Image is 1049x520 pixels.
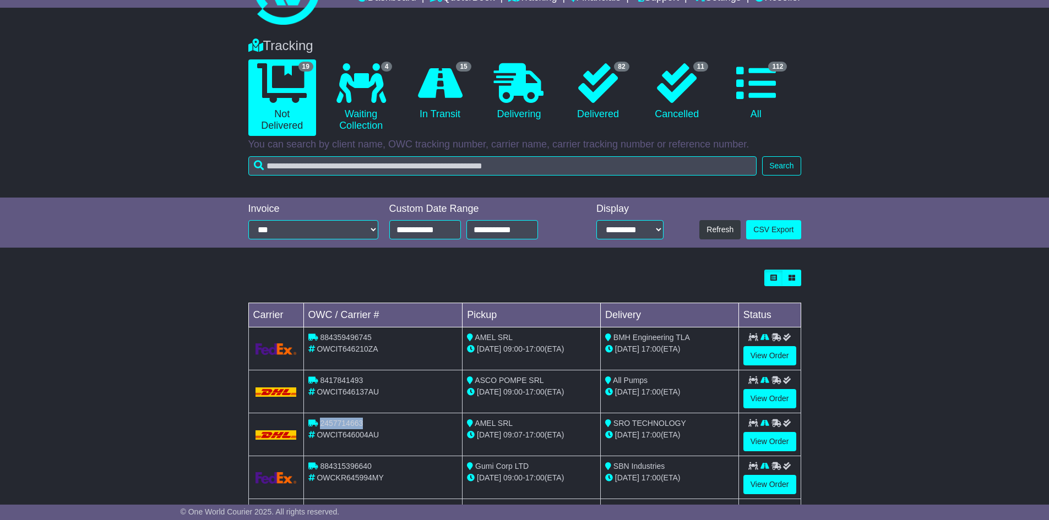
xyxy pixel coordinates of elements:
[615,387,639,396] span: [DATE]
[475,462,529,470] span: Gumi Corp LTD
[525,430,545,439] span: 17:00
[615,473,639,482] span: [DATE]
[181,507,340,516] span: © One World Courier 2025. All rights reserved.
[467,386,596,398] div: - (ETA)
[303,303,463,327] td: OWC / Carrier #
[605,386,734,398] div: (ETA)
[389,203,566,215] div: Custom Date Range
[317,387,379,396] span: OWCIT646137AU
[381,62,393,72] span: 4
[615,430,639,439] span: [DATE]
[693,62,708,72] span: 11
[320,419,363,428] span: 2457714663
[699,220,741,239] button: Refresh
[456,62,471,72] span: 15
[642,387,661,396] span: 17:00
[248,139,801,151] p: You can search by client name, OWC tracking number, carrier name, carrier tracking number or refe...
[256,430,297,439] img: DHL.png
[406,59,474,124] a: 15 In Transit
[467,472,596,484] div: - (ETA)
[525,344,545,353] span: 17:00
[248,203,378,215] div: Invoice
[605,343,734,355] div: (ETA)
[503,387,523,396] span: 09:00
[642,344,661,353] span: 17:00
[525,387,545,396] span: 17:00
[614,62,629,72] span: 82
[743,432,796,451] a: View Order
[738,303,801,327] td: Status
[743,346,796,365] a: View Order
[503,344,523,353] span: 09:00
[248,59,316,136] a: 19 Not Delivered
[613,419,686,428] span: SRO TECHNOLOGY
[477,387,501,396] span: [DATE]
[746,220,801,239] a: CSV Export
[642,430,661,439] span: 17:00
[613,333,690,342] span: BMH Engineering TLA
[320,376,363,385] span: 8417841493
[317,430,379,439] span: OWCIT646004AU
[768,62,787,72] span: 112
[317,344,378,353] span: OWCIT646210ZA
[743,475,796,494] a: View Order
[317,473,383,482] span: OWCKR645994MY
[643,59,711,124] a: 11 Cancelled
[743,389,796,408] a: View Order
[503,473,523,482] span: 09:00
[475,333,513,342] span: AMEL SRL
[613,462,665,470] span: SBN Industries
[564,59,632,124] a: 82 Delivered
[320,333,371,342] span: 884359496745
[722,59,790,124] a: 112 All
[600,303,738,327] td: Delivery
[327,59,395,136] a: 4 Waiting Collection
[477,473,501,482] span: [DATE]
[605,472,734,484] div: (ETA)
[477,430,501,439] span: [DATE]
[613,376,648,385] span: All Pumps
[256,387,297,396] img: DHL.png
[525,473,545,482] span: 17:00
[467,429,596,441] div: - (ETA)
[463,303,601,327] td: Pickup
[256,343,297,355] img: GetCarrierServiceLogo
[477,344,501,353] span: [DATE]
[475,419,513,428] span: AMEL SRL
[642,473,661,482] span: 17:00
[320,462,371,470] span: 884315396640
[485,59,553,124] a: Delivering
[467,343,596,355] div: - (ETA)
[596,203,664,215] div: Display
[605,429,734,441] div: (ETA)
[248,303,303,327] td: Carrier
[298,62,313,72] span: 19
[503,430,523,439] span: 09:07
[475,376,543,385] span: ASCO POMPE SRL
[243,38,807,54] div: Tracking
[256,472,297,484] img: GetCarrierServiceLogo
[615,344,639,353] span: [DATE]
[762,156,801,176] button: Search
